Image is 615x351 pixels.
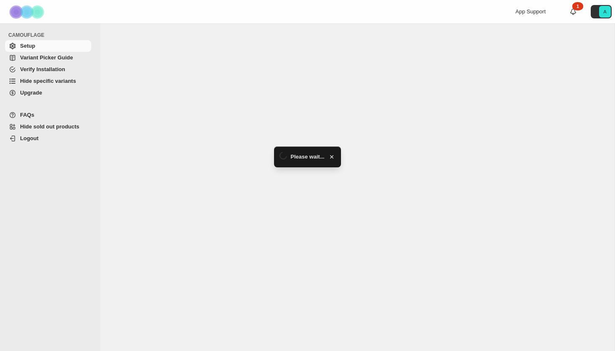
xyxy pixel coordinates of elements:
button: Avatar with initials A [591,5,612,18]
span: Setup [20,43,35,49]
span: Hide sold out products [20,123,79,130]
a: 1 [569,8,577,16]
a: Verify Installation [5,64,91,75]
span: Hide specific variants [20,78,76,84]
a: Hide specific variants [5,75,91,87]
a: Hide sold out products [5,121,91,133]
span: Avatar with initials A [599,6,611,18]
span: FAQs [20,112,34,118]
div: 1 [572,2,583,10]
span: CAMOUFLAGE [8,32,95,38]
a: Variant Picker Guide [5,52,91,64]
a: Upgrade [5,87,91,99]
a: Setup [5,40,91,52]
a: FAQs [5,109,91,121]
a: Logout [5,133,91,144]
span: App Support [515,8,546,15]
span: Logout [20,135,38,141]
span: Variant Picker Guide [20,54,73,61]
img: Camouflage [7,0,49,23]
span: Please wait... [291,153,325,161]
text: A [603,9,607,14]
span: Verify Installation [20,66,65,72]
span: Upgrade [20,90,42,96]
